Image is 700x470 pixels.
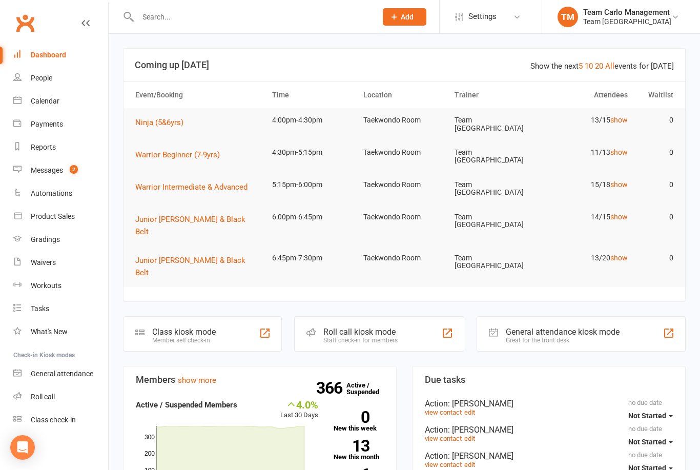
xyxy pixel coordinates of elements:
[267,108,359,132] td: 4:00pm-4:30pm
[267,205,359,229] td: 6:00pm-6:45pm
[506,327,620,337] div: General attendance kiosk mode
[13,136,108,159] a: Reports
[10,435,35,460] div: Open Intercom Messenger
[13,408,108,432] a: Class kiosk mode
[541,82,632,108] th: Attendees
[13,320,108,343] a: What's New
[31,416,76,424] div: Class check-in
[13,297,108,320] a: Tasks
[448,451,513,461] span: : [PERSON_NAME]
[13,159,108,182] a: Messages 2
[135,116,191,129] button: Ninja (5&6yrs)
[31,304,49,313] div: Tasks
[530,60,674,72] div: Show the next events for [DATE]
[425,461,462,468] a: view contact
[579,62,583,71] a: 5
[31,212,75,220] div: Product Sales
[13,385,108,408] a: Roll call
[359,173,450,197] td: Taekwondo Room
[267,246,359,270] td: 6:45pm-7:30pm
[359,205,450,229] td: Taekwondo Room
[448,425,513,435] span: : [PERSON_NAME]
[13,67,108,90] a: People
[610,213,628,221] a: show
[31,393,55,401] div: Roll call
[334,438,369,454] strong: 13
[280,399,318,410] div: 4.0%
[135,181,255,193] button: Warrior Intermediate & Advanced
[31,74,52,82] div: People
[450,173,541,205] td: Team [GEOGRAPHIC_DATA]
[585,62,593,71] a: 10
[628,406,673,425] button: Not Started
[632,82,678,108] th: Waitlist
[334,410,369,425] strong: 0
[136,400,237,410] strong: Active / Suspended Members
[506,337,620,344] div: Great for the front desk
[541,173,632,197] td: 15/18
[610,254,628,262] a: show
[31,258,56,267] div: Waivers
[359,140,450,165] td: Taekwondo Room
[13,182,108,205] a: Automations
[31,166,63,174] div: Messages
[359,246,450,270] td: Taekwondo Room
[31,328,68,336] div: What's New
[628,433,673,451] button: Not Started
[31,370,93,378] div: General attendance
[450,82,541,108] th: Trainer
[135,215,245,236] span: Junior [PERSON_NAME] & Black Belt
[610,148,628,156] a: show
[267,140,359,165] td: 4:30pm-5:15pm
[346,374,392,403] a: 366Active / Suspended
[448,399,513,408] span: : [PERSON_NAME]
[267,173,359,197] td: 5:15pm-6:00pm
[334,411,384,432] a: 0New this week
[13,205,108,228] a: Product Sales
[178,376,216,385] a: show more
[135,256,245,277] span: Junior [PERSON_NAME] & Black Belt
[632,173,678,197] td: 0
[464,435,475,442] a: edit
[583,8,671,17] div: Team Carlo Management
[632,205,678,229] td: 0
[267,82,359,108] th: Time
[595,62,603,71] a: 20
[425,375,673,385] h3: Due tasks
[628,438,666,446] span: Not Started
[31,281,61,290] div: Workouts
[450,205,541,237] td: Team [GEOGRAPHIC_DATA]
[13,251,108,274] a: Waivers
[610,116,628,124] a: show
[425,408,462,416] a: view contact
[468,5,497,28] span: Settings
[13,362,108,385] a: General attendance kiosk mode
[359,82,450,108] th: Location
[425,399,673,408] div: Action
[135,60,674,70] h3: Coming up [DATE]
[131,82,267,108] th: Event/Booking
[383,8,426,26] button: Add
[135,149,227,161] button: Warrior Beginner (7-9yrs)
[152,327,216,337] div: Class kiosk mode
[13,274,108,297] a: Workouts
[464,461,475,468] a: edit
[135,182,248,192] span: Warrior Intermediate & Advanced
[610,180,628,189] a: show
[136,375,384,385] h3: Members
[135,254,263,279] button: Junior [PERSON_NAME] & Black Belt
[541,246,632,270] td: 13/20
[135,10,369,24] input: Search...
[464,408,475,416] a: edit
[135,150,220,159] span: Warrior Beginner (7-9yrs)
[31,97,59,105] div: Calendar
[323,337,398,344] div: Staff check-in for members
[135,213,263,238] button: Junior [PERSON_NAME] & Black Belt
[13,44,108,67] a: Dashboard
[31,143,56,151] div: Reports
[541,205,632,229] td: 14/15
[632,140,678,165] td: 0
[31,51,66,59] div: Dashboard
[316,380,346,396] strong: 366
[13,113,108,136] a: Payments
